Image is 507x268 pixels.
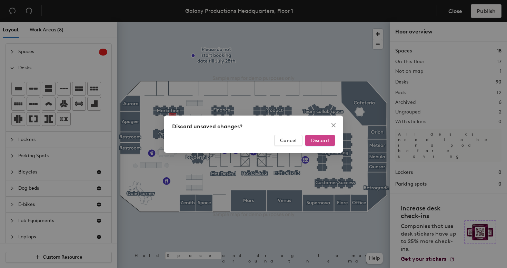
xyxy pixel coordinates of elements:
[311,137,329,143] span: Discard
[305,135,335,146] button: Discard
[328,122,339,128] span: Close
[274,135,302,146] button: Cancel
[331,122,336,128] span: close
[280,137,297,143] span: Cancel
[172,122,335,131] div: Discard unsaved changes?
[328,120,339,131] button: Close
